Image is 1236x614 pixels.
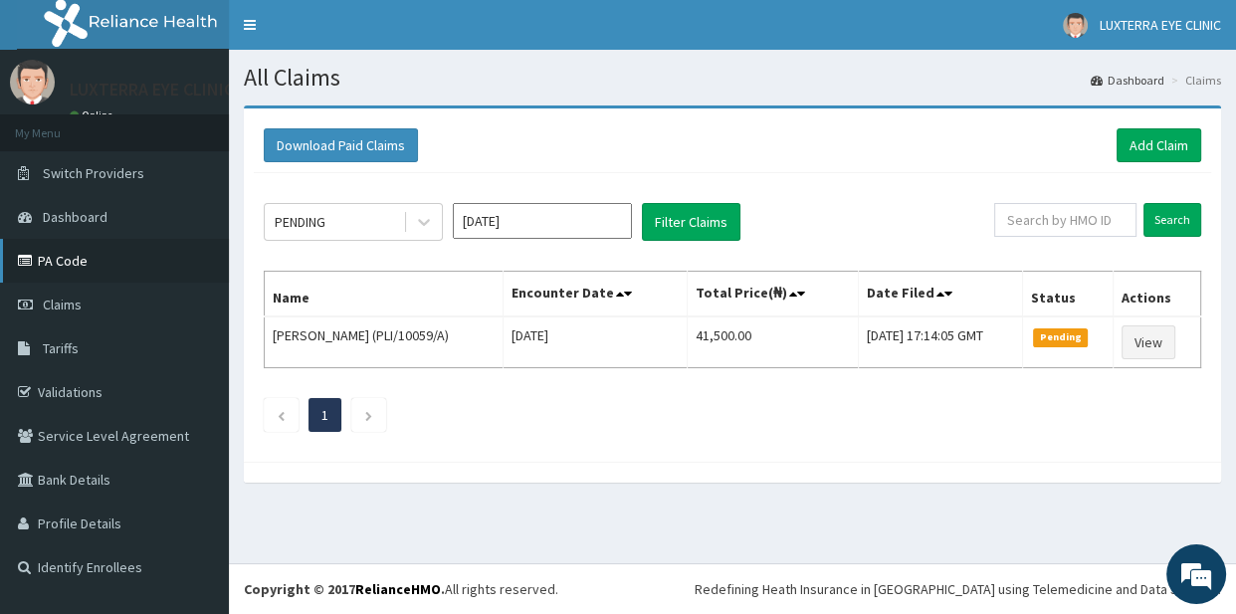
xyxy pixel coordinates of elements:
[265,272,504,317] th: Name
[1166,72,1221,89] li: Claims
[364,406,373,424] a: Next page
[1091,72,1164,89] a: Dashboard
[43,164,144,182] span: Switch Providers
[275,212,325,232] div: PENDING
[43,208,107,226] span: Dashboard
[688,316,859,368] td: 41,500.00
[43,339,79,357] span: Tariffs
[858,316,1023,368] td: [DATE] 17:14:05 GMT
[994,203,1136,237] input: Search by HMO ID
[688,272,859,317] th: Total Price(₦)
[70,108,117,122] a: Online
[1033,328,1088,346] span: Pending
[229,563,1236,614] footer: All rights reserved.
[43,296,82,313] span: Claims
[1117,128,1201,162] a: Add Claim
[321,406,328,424] a: Page 1 is your current page
[244,580,445,598] strong: Copyright © 2017 .
[642,203,740,241] button: Filter Claims
[503,316,687,368] td: [DATE]
[695,579,1221,599] div: Redefining Heath Insurance in [GEOGRAPHIC_DATA] using Telemedicine and Data Science!
[355,580,441,598] a: RelianceHMO
[1023,272,1114,317] th: Status
[265,316,504,368] td: [PERSON_NAME] (PLI/10059/A)
[264,128,418,162] button: Download Paid Claims
[503,272,687,317] th: Encounter Date
[277,406,286,424] a: Previous page
[453,203,632,239] input: Select Month and Year
[1100,16,1221,34] span: LUXTERRA EYE CLINIC
[244,65,1221,91] h1: All Claims
[1122,325,1175,359] a: View
[1143,203,1201,237] input: Search
[1063,13,1088,38] img: User Image
[10,60,55,104] img: User Image
[858,272,1023,317] th: Date Filed
[70,81,234,99] p: LUXTERRA EYE CLINIC
[1114,272,1201,317] th: Actions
